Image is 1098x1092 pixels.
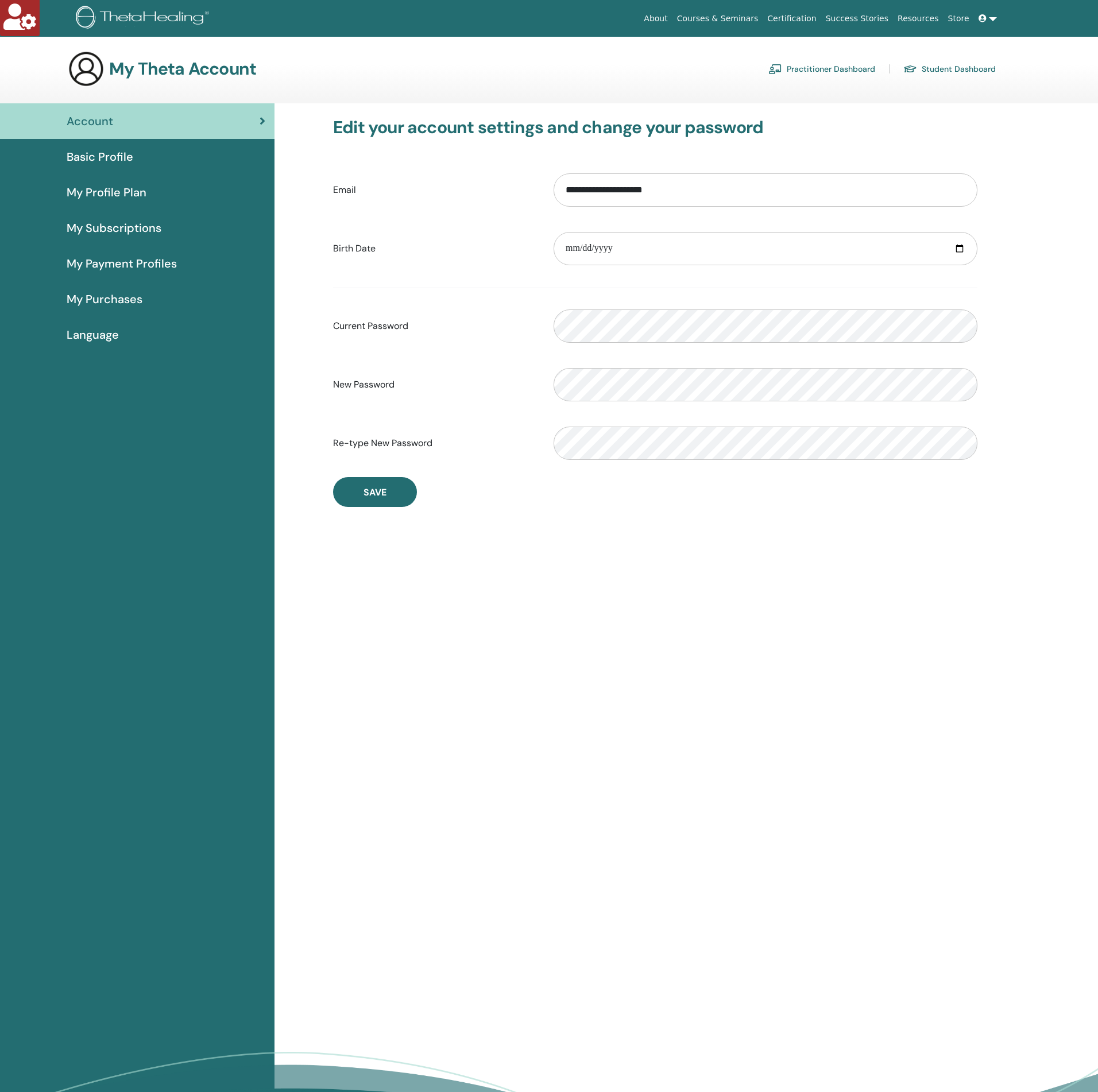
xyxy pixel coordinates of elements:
span: Save [364,486,386,498]
img: chalkboard-teacher.svg [768,64,782,74]
span: My Subscriptions [67,219,161,237]
a: Resources [893,8,944,29]
img: generic-user-icon.jpg [68,51,105,87]
a: Practitioner Dashboard [768,60,875,78]
label: Birth Date [324,238,545,260]
a: Store [944,8,974,29]
label: New Password [324,374,545,396]
h3: Edit your account settings and change your password [333,117,977,138]
span: Language [67,326,119,343]
a: Success Stories [821,8,893,29]
a: About [639,8,672,29]
img: logo.png [76,6,213,32]
span: Account [67,113,113,130]
span: My Profile Plan [67,184,146,201]
span: My Payment Profiles [67,255,177,272]
button: Save [333,477,417,507]
h3: My Theta Account [109,59,256,79]
label: Current Password [324,315,545,337]
a: Courses & Seminars [672,8,763,29]
label: Email [324,179,545,201]
a: Student Dashboard [903,60,996,78]
label: Re-type New Password [324,432,545,454]
a: Certification [763,8,821,29]
span: My Purchases [67,291,142,308]
span: Basic Profile [67,148,133,165]
img: graduation-cap.svg [903,64,917,74]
